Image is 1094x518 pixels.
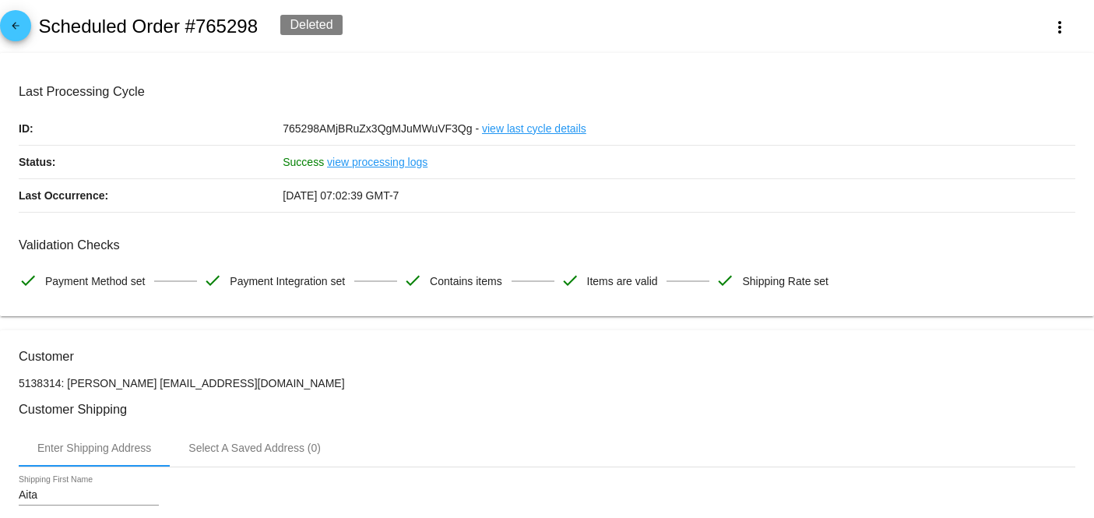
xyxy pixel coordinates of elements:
mat-icon: check [203,271,222,290]
input: Shipping First Name [19,489,159,502]
span: Contains items [430,265,502,298]
mat-icon: check [716,271,734,290]
mat-icon: check [19,271,37,290]
p: ID: [19,112,283,145]
h2: Scheduled Order #765298 [38,16,258,37]
div: Select A Saved Address (0) [188,442,321,454]
a: view last cycle details [482,112,586,145]
p: 5138314: [PERSON_NAME] [EMAIL_ADDRESS][DOMAIN_NAME] [19,377,1075,389]
span: Payment Method set [45,265,145,298]
span: [DATE] 07:02:39 GMT-7 [283,189,399,202]
h3: Last Processing Cycle [19,84,1075,99]
span: Payment Integration set [230,265,345,298]
span: 765298AMjBRuZx3QgMJuMWuVF3Qg - [283,122,479,135]
span: Shipping Rate set [742,265,828,298]
mat-icon: check [403,271,422,290]
div: Deleted [280,15,342,35]
a: view processing logs [327,146,427,178]
h3: Customer Shipping [19,402,1075,417]
h3: Validation Checks [19,238,1075,252]
h3: Customer [19,349,1075,364]
span: Success [283,156,324,168]
p: Last Occurrence: [19,179,283,212]
span: Items are valid [587,265,658,298]
div: Enter Shipping Address [37,442,151,454]
mat-icon: check [561,271,579,290]
mat-icon: more_vert [1050,18,1069,37]
mat-icon: arrow_back [6,20,25,39]
p: Status: [19,146,283,178]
